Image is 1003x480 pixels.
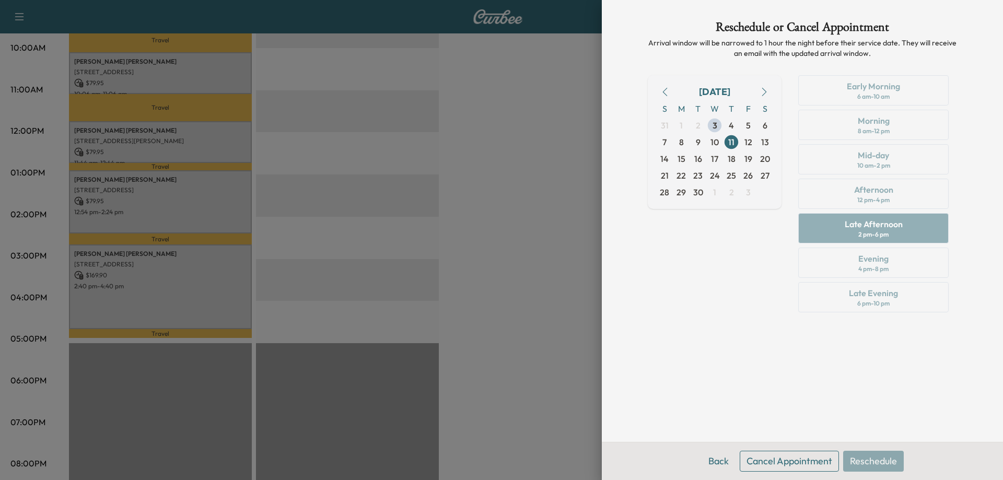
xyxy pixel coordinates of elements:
span: 8 [679,136,684,148]
span: 9 [696,136,701,148]
span: 21 [661,169,669,182]
span: 2 [696,119,701,132]
span: S [756,100,773,117]
span: 13 [761,136,769,148]
span: M [673,100,690,117]
span: 23 [693,169,703,182]
span: 1 [680,119,683,132]
span: 16 [694,153,702,165]
span: 3 [746,186,751,198]
span: 28 [660,186,669,198]
span: 11 [728,136,734,148]
div: [DATE] [699,85,730,99]
span: 24 [710,169,720,182]
span: 3 [713,119,717,132]
span: W [706,100,723,117]
span: 7 [662,136,667,148]
span: 30 [693,186,703,198]
button: Back [702,451,736,472]
span: F [740,100,756,117]
span: 18 [728,153,736,165]
h1: Reschedule or Cancel Appointment [648,21,957,38]
span: 1 [713,186,716,198]
p: Arrival window will be narrowed to 1 hour the night before their service date. They will receive ... [648,38,957,58]
span: T [690,100,706,117]
span: 2 [729,186,734,198]
span: 29 [677,186,686,198]
span: 20 [760,153,770,165]
span: 4 [729,119,734,132]
span: 27 [761,169,769,182]
span: 26 [743,169,753,182]
span: 25 [727,169,736,182]
span: S [656,100,673,117]
span: 31 [661,119,669,132]
span: 6 [763,119,767,132]
span: 12 [744,136,752,148]
span: 10 [710,136,719,148]
span: T [723,100,740,117]
button: Cancel Appointment [740,451,839,472]
span: 17 [711,153,718,165]
span: 15 [678,153,685,165]
span: 22 [677,169,686,182]
span: 14 [660,153,669,165]
span: 19 [744,153,752,165]
span: 5 [746,119,751,132]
